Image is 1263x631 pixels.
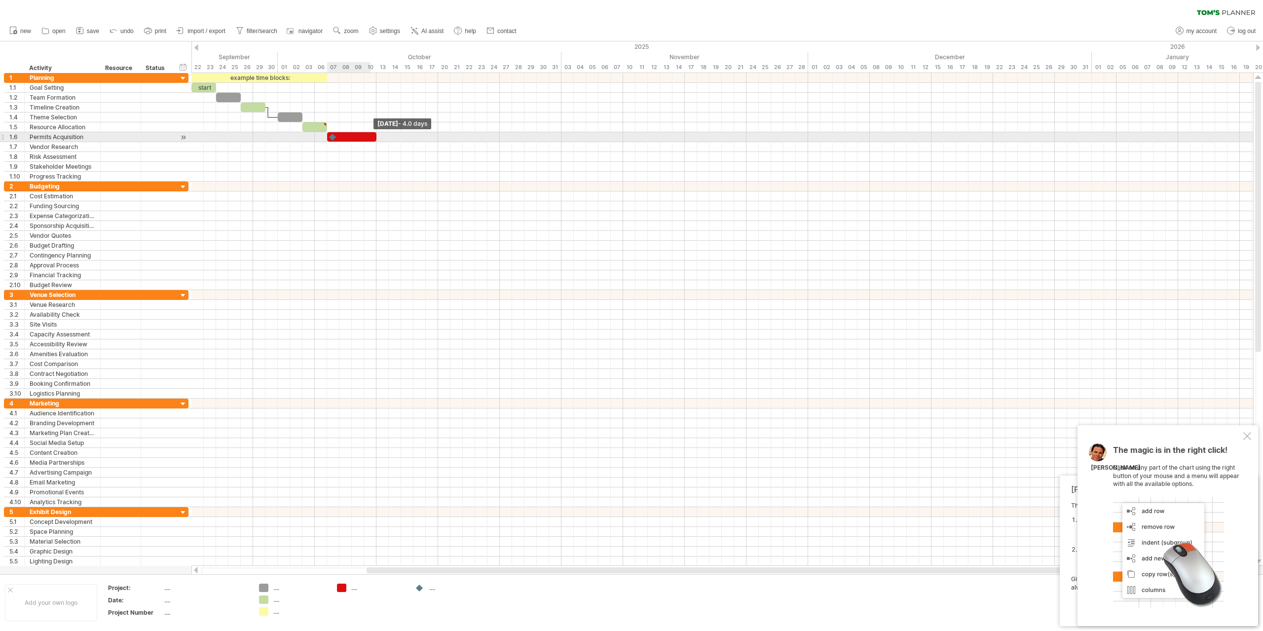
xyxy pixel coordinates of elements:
div: Wednesday, 24 December 2025 [1018,62,1030,73]
div: 4.10 [9,497,24,507]
div: Wednesday, 3 December 2025 [833,62,845,73]
div: Goal Setting [30,83,95,92]
div: Space Planning [30,527,95,536]
div: 3.6 [9,349,24,359]
div: Friday, 2 January 2026 [1104,62,1116,73]
div: Wednesday, 12 November 2025 [648,62,660,73]
div: .... [164,584,247,592]
div: Budget Drafting [30,241,95,250]
div: Friday, 16 January 2026 [1227,62,1240,73]
div: 4.3 [9,428,24,438]
div: Project: [108,584,162,592]
span: save [87,28,99,35]
div: Wednesday, 7 January 2026 [1141,62,1153,73]
div: Thursday, 25 September 2025 [228,62,241,73]
div: Tuesday, 25 November 2025 [759,62,771,73]
div: Analytics Tracking [30,497,95,507]
div: Promotional Events [30,487,95,497]
div: Monday, 24 November 2025 [746,62,759,73]
div: Monday, 19 January 2026 [1240,62,1252,73]
div: 1.2 [9,93,24,102]
div: Approval Process [30,260,95,270]
div: Wednesday, 8 October 2025 [339,62,352,73]
div: Social Media Setup [30,438,95,447]
span: my account [1187,28,1217,35]
span: log out [1238,28,1256,35]
div: Thursday, 11 December 2025 [907,62,919,73]
div: Monday, 29 December 2025 [1055,62,1067,73]
div: 3 [9,290,24,299]
div: Thursday, 18 December 2025 [968,62,981,73]
div: .... [164,596,247,604]
div: Venue Research [30,300,95,309]
div: 2.9 [9,270,24,280]
div: December 2025 [808,52,1092,62]
a: my account [1173,25,1220,37]
div: 4.9 [9,487,24,497]
div: Amenities Evaluation [30,349,95,359]
div: Availability Check [30,310,95,319]
div: example time blocks: [191,73,327,82]
div: Wednesday, 10 December 2025 [894,62,907,73]
div: 4.1 [9,408,24,418]
span: new [20,28,31,35]
div: Thursday, 23 October 2025 [475,62,487,73]
span: AI assist [421,28,444,35]
div: Risk Assessment [30,152,95,161]
div: Friday, 19 December 2025 [981,62,993,73]
div: Tuesday, 18 November 2025 [697,62,709,73]
div: Tuesday, 21 October 2025 [450,62,463,73]
span: filter/search [247,28,277,35]
div: Activity [29,63,95,73]
div: Thursday, 9 October 2025 [352,62,364,73]
div: Tuesday, 28 October 2025 [512,62,524,73]
div: 4.5 [9,448,24,457]
div: Wednesday, 14 January 2026 [1203,62,1215,73]
a: contact [484,25,520,37]
div: Thursday, 25 December 2025 [1030,62,1042,73]
div: 4.6 [9,458,24,467]
div: .... [164,608,247,617]
div: Friday, 17 October 2025 [426,62,438,73]
div: .... [273,607,327,616]
div: Cost Estimation [30,191,95,201]
div: Tuesday, 23 December 2025 [1005,62,1018,73]
div: Budget Review [30,280,95,290]
div: Friday, 31 October 2025 [549,62,561,73]
div: Project Number [108,608,162,617]
div: 5.3 [9,537,24,546]
div: 3.7 [9,359,24,369]
div: 2.8 [9,260,24,270]
div: 5.4 [9,547,24,556]
a: new [7,25,34,37]
div: Monday, 3 November 2025 [561,62,574,73]
div: Tuesday, 7 October 2025 [327,62,339,73]
div: October 2025 [278,52,561,62]
div: Wednesday, 19 November 2025 [709,62,722,73]
a: import / export [174,25,228,37]
div: Friday, 7 November 2025 [611,62,623,73]
div: Vendor Quotes [30,231,95,240]
div: Monday, 15 December 2025 [931,62,944,73]
div: Cost Comparison [30,359,95,369]
div: 1.4 [9,112,24,122]
div: Monday, 22 September 2025 [191,62,204,73]
div: Theme Selection [30,112,95,122]
div: Accessibility Review [30,339,95,349]
div: 2.5 [9,231,24,240]
a: undo [107,25,137,37]
div: Monday, 5 January 2026 [1116,62,1129,73]
div: Tuesday, 23 September 2025 [204,62,216,73]
div: Tuesday, 14 October 2025 [389,62,401,73]
a: save [74,25,102,37]
div: 1.8 [9,152,24,161]
div: Monday, 10 November 2025 [623,62,635,73]
div: 5.1 [9,517,24,526]
div: 1.6 [9,132,24,142]
div: scroll to activity [179,132,188,143]
div: Monday, 12 January 2026 [1178,62,1190,73]
div: 5.2 [9,527,24,536]
div: 3.4 [9,330,24,339]
div: Friday, 24 October 2025 [487,62,500,73]
div: Audience Identification [30,408,95,418]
